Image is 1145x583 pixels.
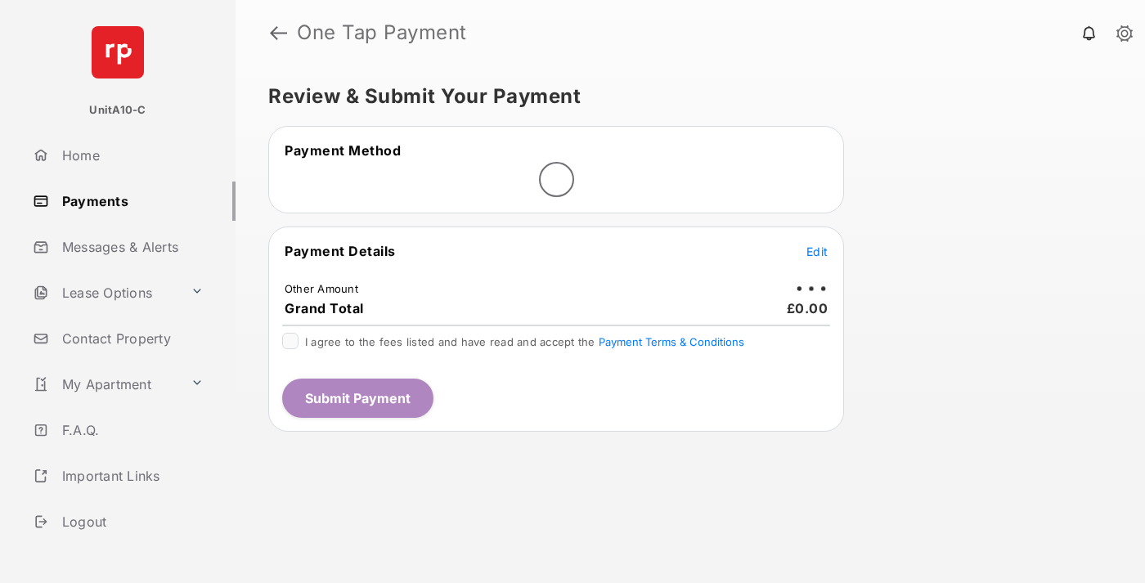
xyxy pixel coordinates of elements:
[89,102,146,119] p: UnitA10-C
[297,23,467,43] strong: One Tap Payment
[282,379,433,418] button: Submit Payment
[26,182,236,221] a: Payments
[92,26,144,78] img: svg+xml;base64,PHN2ZyB4bWxucz0iaHR0cDovL3d3dy53My5vcmcvMjAwMC9zdmciIHdpZHRoPSI2NCIgaGVpZ2h0PSI2NC...
[26,410,236,450] a: F.A.Q.
[26,502,236,541] a: Logout
[285,300,364,316] span: Grand Total
[26,273,184,312] a: Lease Options
[284,281,359,296] td: Other Amount
[806,244,828,258] span: Edit
[26,136,236,175] a: Home
[26,456,210,496] a: Important Links
[285,142,401,159] span: Payment Method
[26,365,184,404] a: My Apartment
[268,87,1099,106] h5: Review & Submit Your Payment
[305,335,744,348] span: I agree to the fees listed and have read and accept the
[806,243,828,259] button: Edit
[787,300,828,316] span: £0.00
[26,319,236,358] a: Contact Property
[285,243,396,259] span: Payment Details
[26,227,236,267] a: Messages & Alerts
[599,335,744,348] button: I agree to the fees listed and have read and accept the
